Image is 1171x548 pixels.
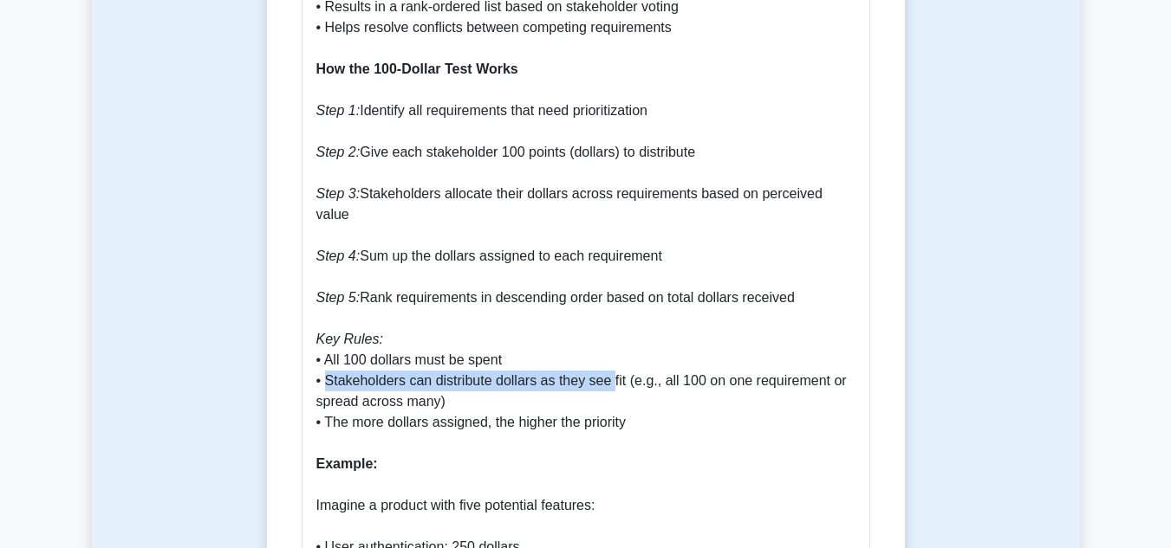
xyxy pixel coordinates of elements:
[316,456,378,471] b: Example:
[316,248,361,263] i: Step 4:
[316,103,361,118] i: Step 1:
[316,186,361,201] i: Step 3:
[316,332,383,346] i: Key Rules:
[316,145,361,159] i: Step 2:
[316,61,518,76] b: How the 100-Dollar Test Works
[316,290,361,305] i: Step 5:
